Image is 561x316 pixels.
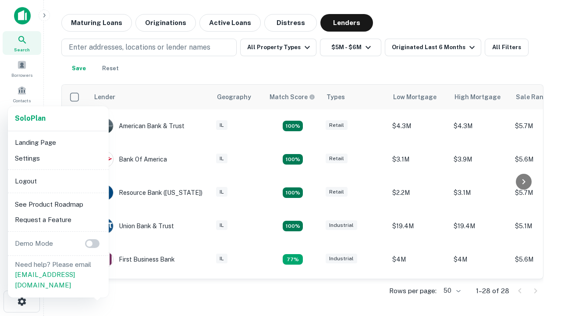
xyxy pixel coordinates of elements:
p: Need help? Please email [15,259,102,291]
li: Request a Feature [11,212,105,228]
iframe: Chat Widget [517,218,561,260]
li: Logout [11,173,105,189]
li: Settings [11,151,105,166]
strong: Solo Plan [15,114,46,122]
p: Demo Mode [11,238,57,249]
li: Landing Page [11,135,105,151]
li: See Product Roadmap [11,197,105,212]
a: [EMAIL_ADDRESS][DOMAIN_NAME] [15,271,75,289]
a: SoloPlan [15,113,46,124]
